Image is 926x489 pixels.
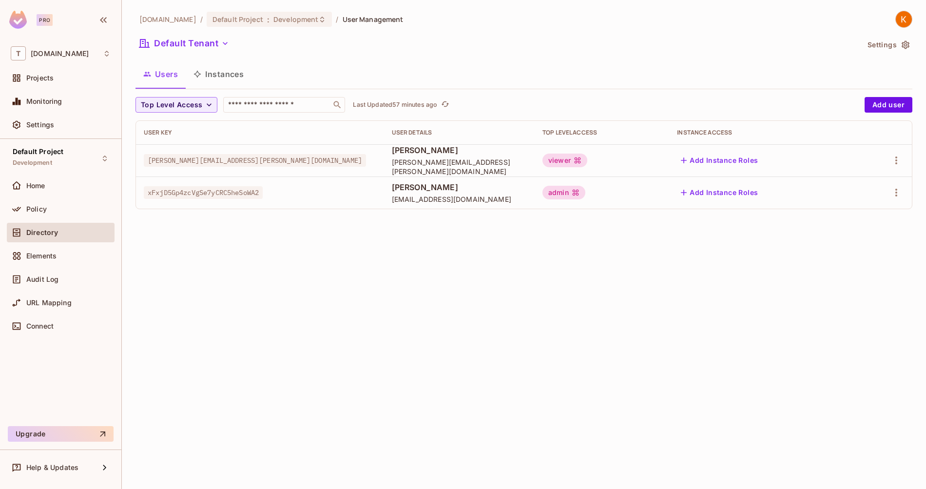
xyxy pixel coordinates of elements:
[26,205,47,213] span: Policy
[8,426,114,442] button: Upgrade
[343,15,404,24] span: User Management
[336,15,338,24] li: /
[865,97,912,113] button: Add user
[392,129,527,137] div: User Details
[864,37,912,53] button: Settings
[139,15,196,24] span: the active workspace
[144,186,263,199] span: xFxjD5Gp4zcVgSe7yCRC5heSoWA2
[26,275,58,283] span: Audit Log
[186,62,251,86] button: Instances
[353,101,437,109] p: Last Updated 57 minutes ago
[677,153,762,168] button: Add Instance Roles
[212,15,263,24] span: Default Project
[26,252,57,260] span: Elements
[677,185,762,200] button: Add Instance Roles
[392,157,527,176] span: [PERSON_NAME][EMAIL_ADDRESS][PERSON_NAME][DOMAIN_NAME]
[26,299,72,307] span: URL Mapping
[135,97,217,113] button: Top Level Access
[437,99,451,111] span: Click to refresh data
[13,148,63,156] span: Default Project
[144,129,376,137] div: User Key
[26,121,54,129] span: Settings
[439,99,451,111] button: refresh
[441,100,449,110] span: refresh
[542,129,661,137] div: Top Level Access
[9,11,27,29] img: SReyMgAAAABJRU5ErkJggg==
[135,36,233,51] button: Default Tenant
[273,15,318,24] span: Development
[267,16,270,23] span: :
[896,11,912,27] img: Kazuki Terui
[677,129,847,137] div: Instance Access
[144,154,366,167] span: [PERSON_NAME][EMAIL_ADDRESS][PERSON_NAME][DOMAIN_NAME]
[11,46,26,60] span: T
[392,195,527,204] span: [EMAIL_ADDRESS][DOMAIN_NAME]
[141,99,202,111] span: Top Level Access
[26,322,54,330] span: Connect
[26,74,54,82] span: Projects
[200,15,203,24] li: /
[26,229,58,236] span: Directory
[542,186,585,199] div: admin
[31,50,89,58] span: Workspace: t2.auto
[26,98,62,105] span: Monitoring
[135,62,186,86] button: Users
[392,182,527,193] span: [PERSON_NAME]
[26,182,45,190] span: Home
[392,145,527,156] span: [PERSON_NAME]
[13,159,52,167] span: Development
[542,154,587,167] div: viewer
[37,14,53,26] div: Pro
